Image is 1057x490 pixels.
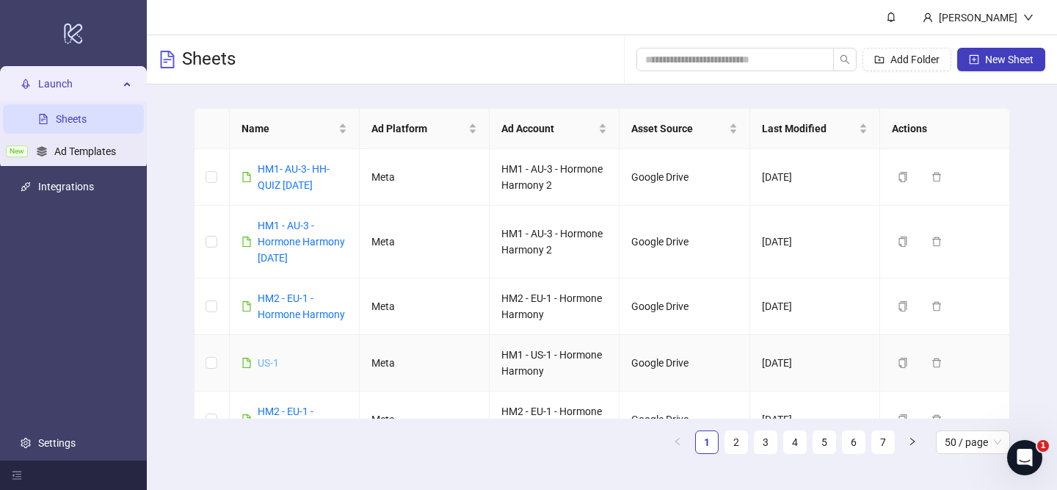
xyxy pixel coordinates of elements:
[182,48,236,71] h3: Sheets
[725,431,747,453] a: 2
[360,149,490,206] td: Meta
[862,48,951,71] button: Add Folder
[886,12,896,22] span: bell
[874,54,885,65] span: folder-add
[1037,440,1049,452] span: 1
[230,109,360,149] th: Name
[490,149,620,206] td: HM1 - AU-3 - Hormone Harmony 2
[620,278,749,335] td: Google Drive
[840,54,850,65] span: search
[813,430,836,454] li: 5
[945,431,1001,453] span: 50 / page
[880,109,1010,149] th: Actions
[784,431,806,453] a: 4
[985,54,1034,65] span: New Sheet
[490,335,620,392] td: HM1 - US-1 - Hormone Harmony
[1023,12,1034,23] span: down
[54,145,116,157] a: Ad Templates
[38,437,76,449] a: Settings
[360,335,490,392] td: Meta
[762,120,856,137] span: Last Modified
[783,430,807,454] li: 4
[241,237,252,247] span: file
[666,430,689,454] button: left
[258,220,345,264] a: HM1 - AU-3 - Hormone Harmony [DATE]
[258,292,345,320] a: HM2 - EU-1 - Hormone Harmony
[258,163,330,191] a: HM1- AU-3- HH- QUIZ [DATE]
[159,51,176,68] span: file-text
[842,430,865,454] li: 6
[241,120,335,137] span: Name
[754,430,777,454] li: 3
[631,120,725,137] span: Asset Source
[501,120,595,137] span: Ad Account
[620,206,749,278] td: Google Drive
[750,278,880,335] td: [DATE]
[813,431,835,453] a: 5
[898,358,908,368] span: copy
[620,149,749,206] td: Google Drive
[843,431,865,453] a: 6
[56,113,87,125] a: Sheets
[620,392,749,448] td: Google Drive
[1007,440,1042,475] iframe: Intercom live chat
[360,278,490,335] td: Meta
[755,431,777,453] a: 3
[21,79,31,89] span: rocket
[490,206,620,278] td: HM1 - AU-3 - Hormone Harmony 2
[666,430,689,454] li: Previous Page
[933,10,1023,26] div: [PERSON_NAME]
[871,430,895,454] li: 7
[724,430,748,454] li: 2
[750,206,880,278] td: [DATE]
[490,278,620,335] td: HM2 - EU-1 - Hormone Harmony
[901,430,924,454] button: right
[898,414,908,425] span: copy
[931,358,942,368] span: delete
[890,54,940,65] span: Add Folder
[38,181,94,192] a: Integrations
[931,172,942,182] span: delete
[931,237,942,247] span: delete
[931,414,942,425] span: delete
[360,206,490,278] td: Meta
[241,172,252,182] span: file
[241,414,252,425] span: file
[898,301,908,311] span: copy
[872,431,894,453] a: 7
[969,54,979,65] span: plus-square
[241,358,252,368] span: file
[490,392,620,448] td: HM2 - EU-1 - Hormone Harmony
[38,69,119,98] span: Launch
[923,12,933,23] span: user
[490,109,620,149] th: Ad Account
[750,149,880,206] td: [DATE]
[750,335,880,392] td: [DATE]
[360,109,490,149] th: Ad Platform
[957,48,1045,71] button: New Sheet
[12,470,22,480] span: menu-fold
[620,335,749,392] td: Google Drive
[371,120,465,137] span: Ad Platform
[931,301,942,311] span: delete
[936,430,1010,454] div: Page Size
[750,109,880,149] th: Last Modified
[695,430,719,454] li: 1
[898,172,908,182] span: copy
[750,392,880,448] td: [DATE]
[901,430,924,454] li: Next Page
[258,357,279,369] a: US-1
[258,406,345,433] a: HM2 - EU-1 - Hormone Harmony
[241,301,252,311] span: file
[360,392,490,448] td: Meta
[696,431,718,453] a: 1
[673,437,682,446] span: left
[620,109,749,149] th: Asset Source
[908,437,917,446] span: right
[898,237,908,247] span: copy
